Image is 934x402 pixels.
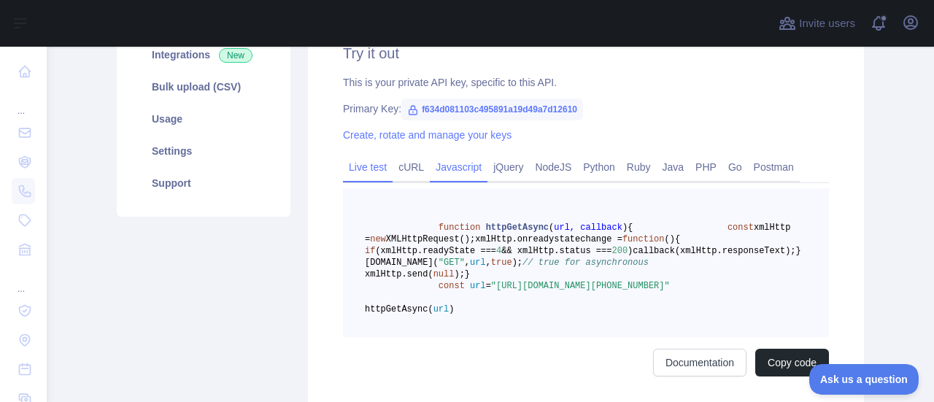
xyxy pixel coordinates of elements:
[454,269,464,279] span: );
[343,43,829,63] h2: Try it out
[343,155,393,179] a: Live test
[365,258,439,268] span: [DOMAIN_NAME](
[343,101,829,116] div: Primary Key:
[475,234,622,244] span: xmlHttp.onreadystatechange =
[134,71,273,103] a: Bulk upload (CSV)
[470,281,486,291] span: url
[755,349,829,376] button: Copy code
[465,269,470,279] span: }
[809,364,919,395] iframe: Toggle Customer Support
[776,12,858,35] button: Invite users
[134,39,273,71] a: Integrations New
[748,155,800,179] a: Postman
[727,223,754,233] span: const
[622,223,628,233] span: )
[675,234,680,244] span: {
[628,246,633,256] span: )
[622,234,665,244] span: function
[621,155,657,179] a: Ruby
[433,304,449,314] span: url
[554,223,622,233] span: url, callback
[134,167,273,199] a: Support
[486,258,491,268] span: ,
[343,75,829,90] div: This is your private API key, specific to this API.
[690,155,722,179] a: PHP
[393,155,430,179] a: cURL
[487,155,529,179] a: jQuery
[401,98,583,120] span: f634d081103c495891a19d49a7d12610
[134,135,273,167] a: Settings
[577,155,621,179] a: Python
[375,246,496,256] span: (xmlHttp.readyState ===
[386,234,475,244] span: XMLHttpRequest();
[496,246,501,256] span: 4
[365,246,375,256] span: if
[501,246,611,256] span: && xmlHttp.status ===
[343,129,512,141] a: Create, rotate and manage your keys
[134,103,273,135] a: Usage
[491,281,670,291] span: "[URL][DOMAIN_NAME][PHONE_NUMBER]"
[365,304,433,314] span: httpGetAsync(
[799,15,855,32] span: Invite users
[486,281,491,291] span: =
[439,258,465,268] span: "GET"
[653,349,746,376] a: Documentation
[549,223,554,233] span: (
[529,155,577,179] a: NodeJS
[439,223,481,233] span: function
[12,266,35,295] div: ...
[522,258,649,268] span: // true for asynchronous
[491,258,512,268] span: true
[670,234,675,244] span: )
[12,88,35,117] div: ...
[449,304,454,314] span: )
[628,223,633,233] span: {
[433,269,455,279] span: null
[370,234,386,244] span: new
[430,155,487,179] a: Javascript
[611,246,628,256] span: 200
[512,258,522,268] span: );
[796,246,801,256] span: }
[365,269,433,279] span: xmlHttp.send(
[439,281,465,291] span: const
[722,155,748,179] a: Go
[657,155,690,179] a: Java
[219,48,252,63] span: New
[470,258,486,268] span: url
[486,223,549,233] span: httpGetAsync
[664,234,669,244] span: (
[633,246,795,256] span: callback(xmlHttp.responseText);
[465,258,470,268] span: ,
